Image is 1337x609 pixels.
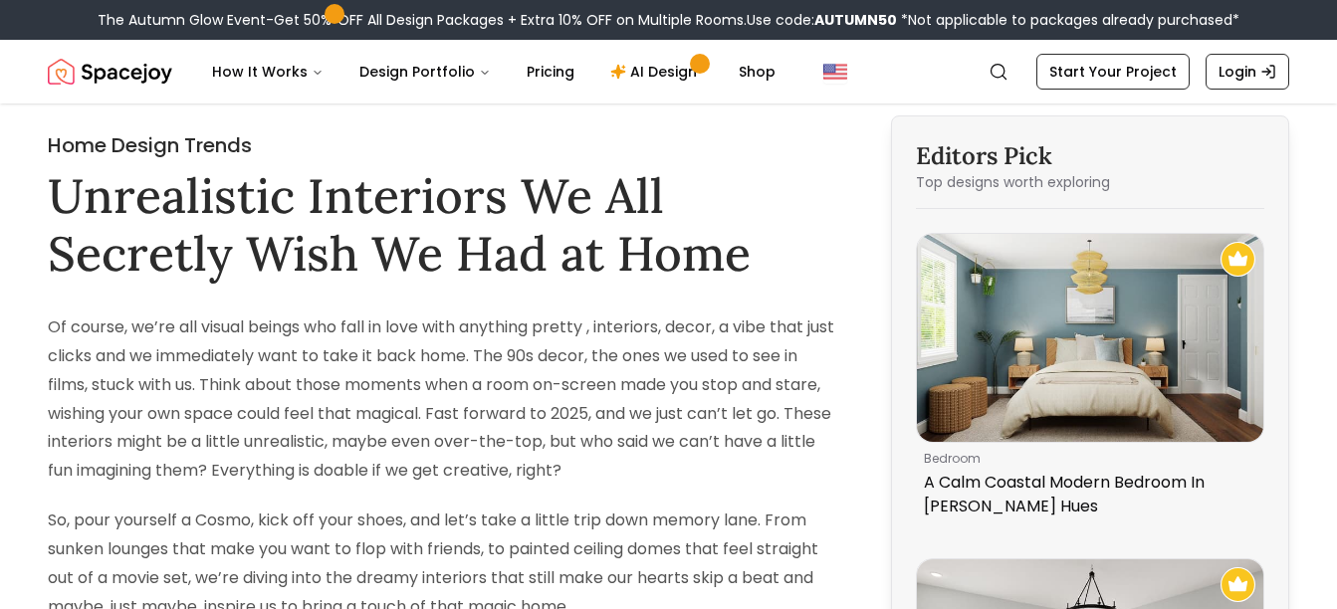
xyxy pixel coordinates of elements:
img: Recommended Spacejoy Design - Rugs Add Style: An Industrial Living Room [1221,567,1255,602]
h3: Editors Pick [916,140,1264,172]
nav: Global [48,40,1289,103]
button: How It Works [196,52,339,92]
p: bedroom [924,451,1248,467]
b: AUTUMN50 [814,10,897,30]
p: Of course, we’re all visual beings who fall in love with anything pretty , interiors, decor, a vi... [48,313,839,486]
a: A Calm Coastal Modern Bedroom In Beachy HuesRecommended Spacejoy Design - A Calm Coastal Modern B... [916,233,1264,526]
img: Spacejoy Logo [48,52,172,92]
p: Top designs worth exploring [916,172,1264,192]
a: Pricing [511,52,590,92]
a: Login [1206,54,1289,90]
a: Start Your Project [1036,54,1190,90]
button: Design Portfolio [343,52,507,92]
a: Shop [723,52,791,92]
span: *Not applicable to packages already purchased* [897,10,1239,30]
div: The Autumn Glow Event-Get 50% OFF All Design Packages + Extra 10% OFF on Multiple Rooms. [98,10,1239,30]
p: A Calm Coastal Modern Bedroom In [PERSON_NAME] Hues [924,471,1248,518]
img: United States [823,60,847,84]
img: A Calm Coastal Modern Bedroom In Beachy Hues [917,234,1263,442]
a: AI Design [594,52,719,92]
a: Spacejoy [48,52,172,92]
h1: Unrealistic Interiors We All Secretly Wish We Had at Home [48,167,839,282]
nav: Main [196,52,791,92]
img: Recommended Spacejoy Design - A Calm Coastal Modern Bedroom In Beachy Hues [1221,242,1255,277]
h2: Home Design Trends [48,131,839,159]
span: Use code: [747,10,897,30]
